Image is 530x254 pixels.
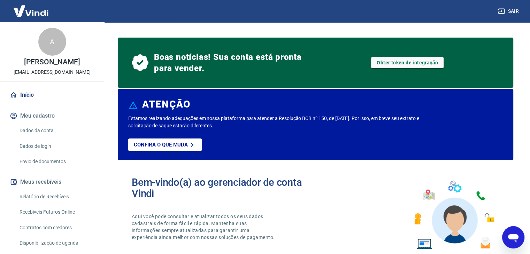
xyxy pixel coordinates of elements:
button: Meu cadastro [8,108,96,124]
a: Dados da conta [17,124,96,138]
a: Obter token de integração [371,57,444,68]
img: Imagem de um avatar masculino com diversos icones exemplificando as funcionalidades do gerenciado... [408,177,499,254]
a: Disponibilização de agenda [17,236,96,250]
span: Boas notícias! Sua conta está pronta para vender. [154,51,305,74]
p: Confira o que muda [134,142,188,148]
p: [EMAIL_ADDRESS][DOMAIN_NAME] [14,69,91,76]
div: A [38,28,66,56]
img: Vindi [8,0,54,22]
a: Início [8,87,96,103]
h2: Bem-vindo(a) ao gerenciador de conta Vindi [132,177,316,199]
p: Aqui você pode consultar e atualizar todos os seus dados cadastrais de forma fácil e rápida. Mant... [132,213,276,241]
a: Relatório de Recebíveis [17,190,96,204]
p: [PERSON_NAME] [24,58,80,66]
a: Contratos com credores [17,221,96,235]
a: Confira o que muda [128,138,202,151]
a: Dados de login [17,139,96,153]
iframe: Botão para abrir a janela de mensagens [502,226,524,248]
p: Estamos realizando adequações em nossa plataforma para atender a Resolução BCB nº 150, de [DATE].... [128,115,428,129]
button: Meus recebíveis [8,174,96,190]
h6: ATENÇÃO [142,101,191,108]
a: Recebíveis Futuros Online [17,205,96,219]
button: Sair [497,5,522,18]
a: Envio de documentos [17,154,96,169]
